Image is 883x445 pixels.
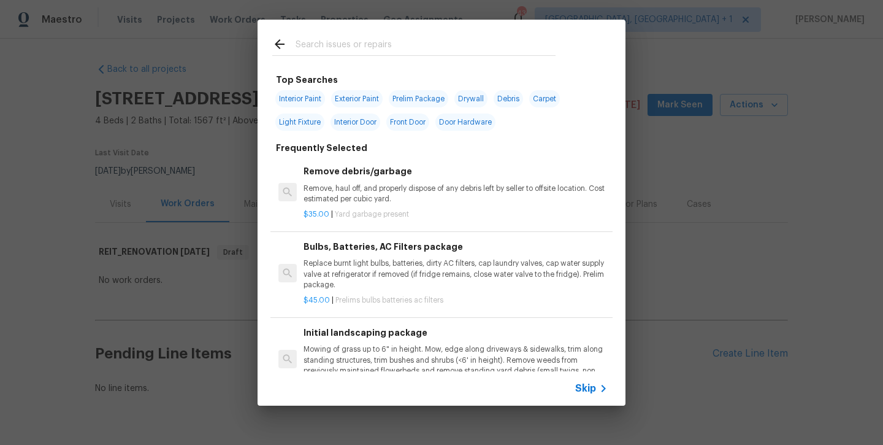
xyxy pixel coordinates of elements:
span: Skip [575,382,596,395]
span: Exterior Paint [331,90,383,107]
span: $45.00 [304,296,330,304]
input: Search issues or repairs [296,37,556,55]
h6: Frequently Selected [276,141,367,155]
p: Remove, haul off, and properly dispose of any debris left by seller to offsite location. Cost est... [304,184,608,204]
span: Prelim Package [389,90,448,107]
span: Light Fixture [275,114,324,131]
span: $35.00 [304,211,329,218]
span: Drywall [454,90,487,107]
span: Debris [494,90,523,107]
span: Carpet [529,90,560,107]
p: Replace burnt light bulbs, batteries, dirty AC filters, cap laundry valves, cap water supply valv... [304,258,608,290]
p: | [304,209,608,220]
span: Door Hardware [435,114,495,131]
span: Interior Paint [275,90,325,107]
span: Front Door [386,114,429,131]
span: Interior Door [331,114,380,131]
p: Mowing of grass up to 6" in height. Mow, edge along driveways & sidewalks, trim along standing st... [304,344,608,376]
p: | [304,295,608,306]
h6: Bulbs, Batteries, AC Filters package [304,240,608,253]
h6: Top Searches [276,73,338,87]
span: Yard garbage present [335,211,409,218]
h6: Remove debris/garbage [304,164,608,178]
span: Prelims bulbs batteries ac filters [335,296,443,304]
h6: Initial landscaping package [304,326,608,339]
